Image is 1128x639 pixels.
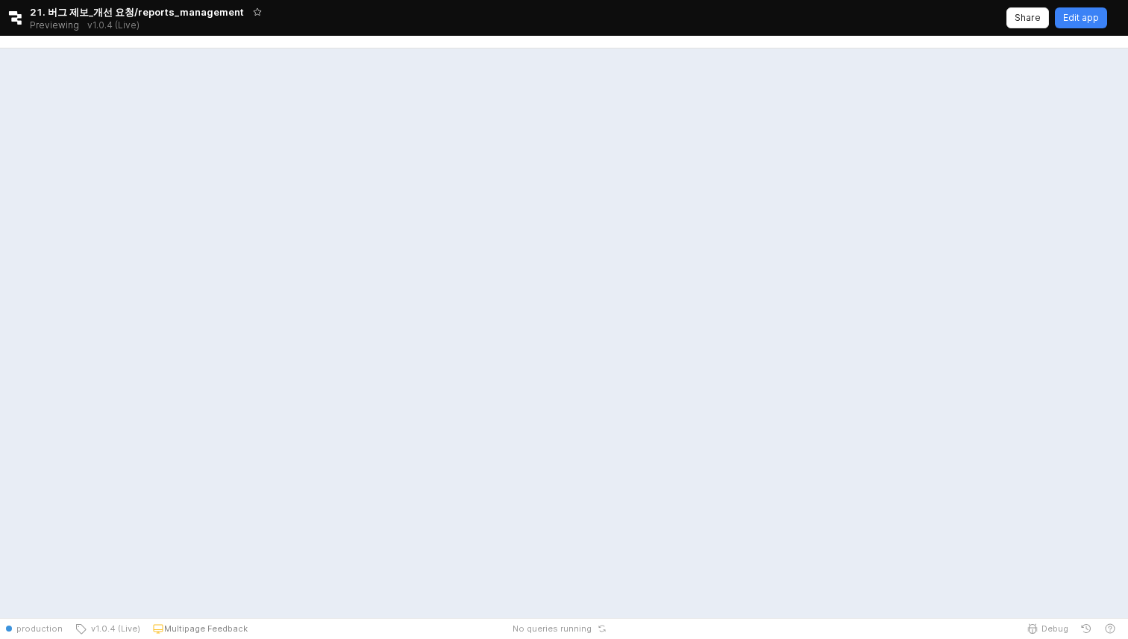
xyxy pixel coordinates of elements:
button: History [1074,618,1098,639]
span: Previewing [30,18,79,33]
button: Add app to favorites [250,4,265,19]
div: Previewing v1.0.4 (Live) [30,15,148,36]
span: 21. 버그 제보_개선 요청/reports_management [30,4,244,19]
span: Debug [1041,623,1068,635]
button: Multipage Feedback [146,618,254,639]
button: Share app [1006,7,1049,28]
button: Releases and History [79,15,148,36]
p: Share [1015,12,1041,24]
p: Multipage Feedback [164,623,248,635]
span: v1.0.4 (Live) [87,623,140,635]
span: No queries running [513,623,592,635]
p: v1.0.4 (Live) [87,19,140,31]
button: Reset app state [595,624,610,633]
button: Debug [1021,618,1074,639]
button: Help [1098,618,1122,639]
button: v1.0.4 (Live) [69,618,146,639]
span: production [16,623,63,635]
button: Edit app [1055,7,1107,28]
p: Edit app [1063,12,1099,24]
